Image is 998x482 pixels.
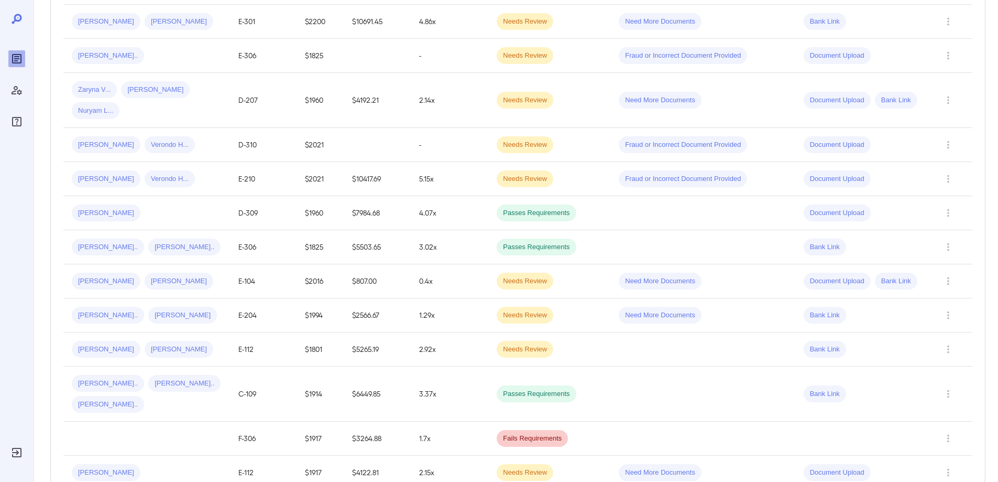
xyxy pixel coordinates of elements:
span: Passes Requirements [497,242,576,252]
span: [PERSON_NAME] [72,276,140,286]
span: Fraud or Incorrect Document Provided [619,140,747,150]
td: $6449.85 [344,367,410,422]
span: Bank Link [804,310,846,320]
span: Verondo H... [145,174,195,184]
td: $807.00 [344,264,410,298]
span: [PERSON_NAME].. [72,310,144,320]
td: $2566.67 [344,298,410,333]
span: Need More Documents [619,468,701,478]
td: E-204 [230,298,297,333]
span: Needs Review [497,17,553,27]
td: 4.07x [411,196,489,230]
span: Bank Link [804,242,846,252]
td: D-309 [230,196,297,230]
span: Document Upload [804,208,871,218]
span: [PERSON_NAME] [72,174,140,184]
span: Needs Review [497,276,553,286]
span: Bank Link [804,17,846,27]
td: $2200 [297,5,344,39]
td: 5.15x [411,162,489,196]
span: Fails Requirements [497,434,568,444]
td: 3.02x [411,230,489,264]
button: Row Actions [940,136,957,153]
td: $2016 [297,264,344,298]
span: Document Upload [804,174,871,184]
td: E-306 [230,39,297,73]
span: Document Upload [804,95,871,105]
span: Document Upload [804,140,871,150]
button: Row Actions [940,92,957,109]
div: FAQ [8,113,25,130]
span: [PERSON_NAME] [145,345,213,355]
button: Row Actions [940,47,957,64]
td: $4192.21 [344,73,410,128]
td: 2.14x [411,73,489,128]
td: 1.7x [411,422,489,456]
td: D-310 [230,128,297,162]
td: D-207 [230,73,297,128]
span: [PERSON_NAME] [72,140,140,150]
span: Bank Link [875,276,917,286]
td: 3.37x [411,367,489,422]
span: [PERSON_NAME] [145,276,213,286]
td: $1960 [297,73,344,128]
td: $1960 [297,196,344,230]
td: 4.86x [411,5,489,39]
td: E-104 [230,264,297,298]
td: $3264.88 [344,422,410,456]
td: $10691.45 [344,5,410,39]
span: Need More Documents [619,276,701,286]
td: $2021 [297,128,344,162]
button: Row Actions [940,273,957,290]
td: - [411,39,489,73]
td: E-306 [230,230,297,264]
td: E-301 [230,5,297,39]
td: $1914 [297,367,344,422]
span: [PERSON_NAME].. [72,51,144,61]
td: 2.92x [411,333,489,367]
span: Needs Review [497,345,553,355]
td: $5503.65 [344,230,410,264]
td: $1994 [297,298,344,333]
span: [PERSON_NAME] [121,85,190,95]
span: Fraud or Incorrect Document Provided [619,51,747,61]
span: Bank Link [875,95,917,105]
td: $1917 [297,422,344,456]
span: Needs Review [497,51,553,61]
span: Document Upload [804,276,871,286]
button: Row Actions [940,239,957,255]
div: Log Out [8,444,25,461]
span: [PERSON_NAME] [72,468,140,478]
button: Row Actions [940,13,957,30]
span: Passes Requirements [497,208,576,218]
span: [PERSON_NAME] [72,208,140,218]
span: Needs Review [497,468,553,478]
td: C-109 [230,367,297,422]
span: [PERSON_NAME] [72,345,140,355]
span: [PERSON_NAME].. [72,400,144,410]
td: F-306 [230,422,297,456]
td: - [411,128,489,162]
span: Zaryna V... [72,85,117,95]
span: [PERSON_NAME].. [72,379,144,389]
span: Need More Documents [619,95,701,105]
button: Row Actions [940,430,957,447]
td: $2021 [297,162,344,196]
td: $1825 [297,230,344,264]
span: Verondo H... [145,140,195,150]
button: Row Actions [940,205,957,221]
div: Manage Users [8,82,25,99]
span: [PERSON_NAME].. [148,379,221,389]
span: Document Upload [804,51,871,61]
span: Need More Documents [619,310,701,320]
button: Row Actions [940,385,957,402]
span: [PERSON_NAME] [148,310,217,320]
td: $5265.19 [344,333,410,367]
span: Nuryam L... [72,106,119,116]
span: Document Upload [804,468,871,478]
span: Bank Link [804,345,846,355]
span: Fraud or Incorrect Document Provided [619,174,747,184]
button: Row Actions [940,464,957,481]
button: Row Actions [940,170,957,187]
span: [PERSON_NAME] [72,17,140,27]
